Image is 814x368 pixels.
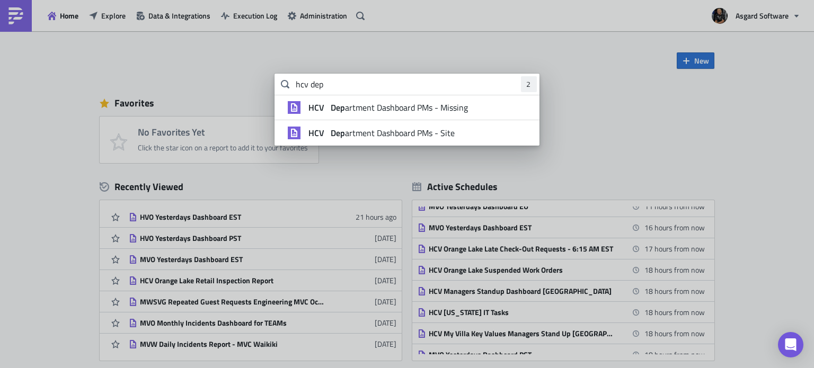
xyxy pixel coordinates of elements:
[526,79,532,89] span: 2
[308,102,468,113] span: artment Dashboard PMs - Missing
[329,101,345,114] strong: Dep
[308,101,326,114] strong: HCV
[329,127,345,139] strong: Dep
[308,127,326,139] strong: HCV
[275,74,539,95] input: Search for reports...
[308,128,455,138] span: artment Dashboard PMs - Site
[778,332,803,357] div: Open Intercom Messenger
